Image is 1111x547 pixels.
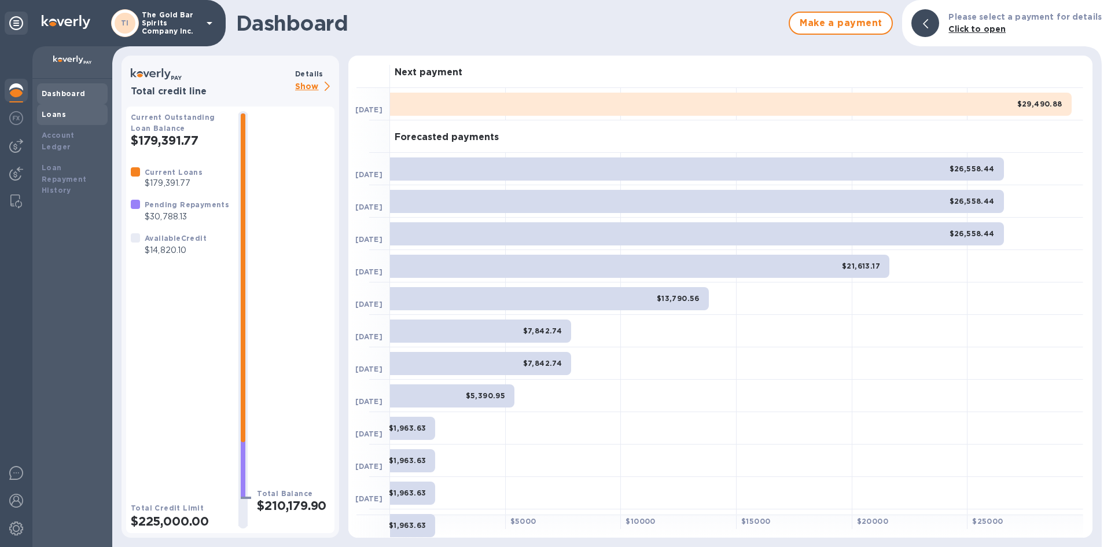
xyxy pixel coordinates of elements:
[145,200,229,209] b: Pending Repayments
[389,489,426,497] b: $1,963.63
[42,131,75,151] b: Account Ledger
[131,133,229,148] h2: $179,391.77
[145,211,229,223] p: $30,788.13
[972,517,1003,526] b: $ 25000
[142,11,200,35] p: The Gold Bar Spirits Company Inc.
[355,332,382,341] b: [DATE]
[257,498,330,513] h2: $210,179.90
[42,89,86,98] b: Dashboard
[950,197,995,205] b: $26,558.44
[355,397,382,406] b: [DATE]
[948,24,1006,34] b: Click to open
[257,489,312,498] b: Total Balance
[295,80,334,94] p: Show
[389,456,426,465] b: $1,963.63
[355,462,382,471] b: [DATE]
[657,294,700,303] b: $13,790.56
[395,67,462,78] h3: Next payment
[950,164,995,173] b: $26,558.44
[510,517,536,526] b: $ 5000
[131,514,229,528] h2: $225,000.00
[948,12,1102,21] b: Please select a payment for details
[355,235,382,244] b: [DATE]
[799,16,882,30] span: Make a payment
[355,300,382,309] b: [DATE]
[857,517,888,526] b: $ 20000
[145,177,203,189] p: $179,391.77
[355,203,382,211] b: [DATE]
[145,168,203,177] b: Current Loans
[42,15,90,29] img: Logo
[121,19,129,27] b: TI
[523,359,562,368] b: $7,842.74
[389,424,426,432] b: $1,963.63
[395,132,499,143] h3: Forecasted payments
[355,170,382,179] b: [DATE]
[950,229,995,238] b: $26,558.44
[145,244,207,256] p: $14,820.10
[131,86,290,97] h3: Total credit line
[145,234,207,243] b: Available Credit
[741,517,770,526] b: $ 15000
[523,326,562,335] b: $7,842.74
[466,391,506,400] b: $5,390.95
[236,11,783,35] h1: Dashboard
[355,365,382,373] b: [DATE]
[355,429,382,438] b: [DATE]
[355,494,382,503] b: [DATE]
[42,163,87,195] b: Loan Repayment History
[626,517,655,526] b: $ 10000
[355,105,382,114] b: [DATE]
[1017,100,1062,108] b: $29,490.88
[9,111,23,125] img: Foreign exchange
[42,110,66,119] b: Loans
[355,267,382,276] b: [DATE]
[131,504,204,512] b: Total Credit Limit
[5,12,28,35] div: Unpin categories
[789,12,893,35] button: Make a payment
[131,113,215,133] b: Current Outstanding Loan Balance
[842,262,880,270] b: $21,613.17
[295,69,323,78] b: Details
[389,521,426,530] b: $1,963.63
